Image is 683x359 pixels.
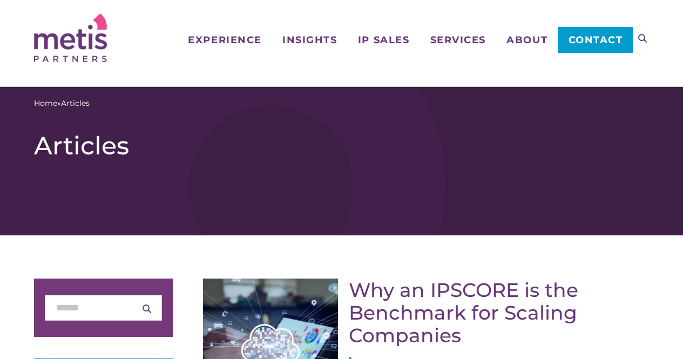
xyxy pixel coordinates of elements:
span: Insights [282,35,337,45]
a: Contact [558,27,633,53]
a: Why an IPSCORE is the Benchmark for Scaling Companies [349,278,578,347]
img: Metis Partners [34,13,107,62]
span: Contact [569,35,623,45]
span: Services [430,35,486,45]
span: Experience [188,35,261,45]
a: Home [34,98,57,109]
span: IP Sales [358,35,409,45]
span: About [506,35,547,45]
span: » [34,98,90,109]
span: Articles [61,98,90,109]
h1: Articles [34,131,649,161]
